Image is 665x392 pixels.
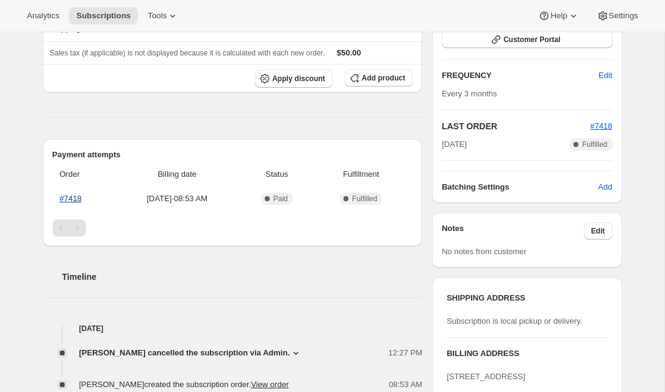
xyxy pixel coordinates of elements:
[244,168,309,180] span: Status
[442,120,590,132] h2: LAST ORDER
[591,177,619,197] button: Add
[148,11,167,21] span: Tools
[27,11,59,21] span: Analytics
[584,223,613,240] button: Edit
[609,11,638,21] span: Settings
[20,7,66,24] button: Analytics
[442,181,598,193] h6: Batching Settings
[591,226,605,236] span: Edit
[79,380,289,389] span: [PERSON_NAME] created the subscription order.
[447,316,582,326] span: Subscription is local pickup or delivery.
[272,74,325,84] span: Apply discount
[345,69,412,87] button: Add product
[531,7,586,24] button: Help
[442,247,527,256] span: No notes from customer
[43,323,423,335] h4: [DATE]
[251,380,289,389] a: View order
[52,149,413,161] h2: Payment attempts
[442,69,598,82] h2: FREQUENCY
[550,11,567,21] span: Help
[76,11,131,21] span: Subscriptions
[598,181,612,193] span: Add
[442,223,584,240] h3: Notes
[442,31,612,48] button: Customer Portal
[255,69,332,88] button: Apply discount
[79,347,290,359] span: [PERSON_NAME] cancelled the subscription via Admin.
[447,347,607,360] h3: BILLING ADDRESS
[590,121,612,130] a: #7418
[582,140,607,149] span: Fulfilled
[69,7,138,24] button: Subscriptions
[52,161,114,188] th: Order
[591,66,619,85] button: Edit
[442,89,497,98] span: Every 3 months
[447,292,607,304] h3: SHIPPING ADDRESS
[140,7,186,24] button: Tools
[598,69,612,82] span: Edit
[503,35,560,45] span: Customer Portal
[79,347,303,359] button: [PERSON_NAME] cancelled the subscription via Admin.
[273,194,288,204] span: Paid
[447,372,525,381] span: [STREET_ADDRESS]
[62,271,423,283] h2: Timeline
[590,120,612,132] button: #7418
[117,193,237,205] span: [DATE] · 08:53 AM
[337,48,361,57] span: $50.00
[60,194,82,203] a: #7418
[50,49,325,57] span: Sales tax (if applicable) is not displayed because it is calculated with each new order.
[389,379,422,391] span: 08:53 AM
[352,194,377,204] span: Fulfilled
[52,219,413,237] nav: Pagination
[360,24,380,33] span: $0.00
[389,347,423,359] span: 12:27 PM
[317,168,405,180] span: Fulfillment
[442,138,467,151] span: [DATE]
[117,168,237,180] span: Billing date
[589,7,645,24] button: Settings
[362,73,405,83] span: Add product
